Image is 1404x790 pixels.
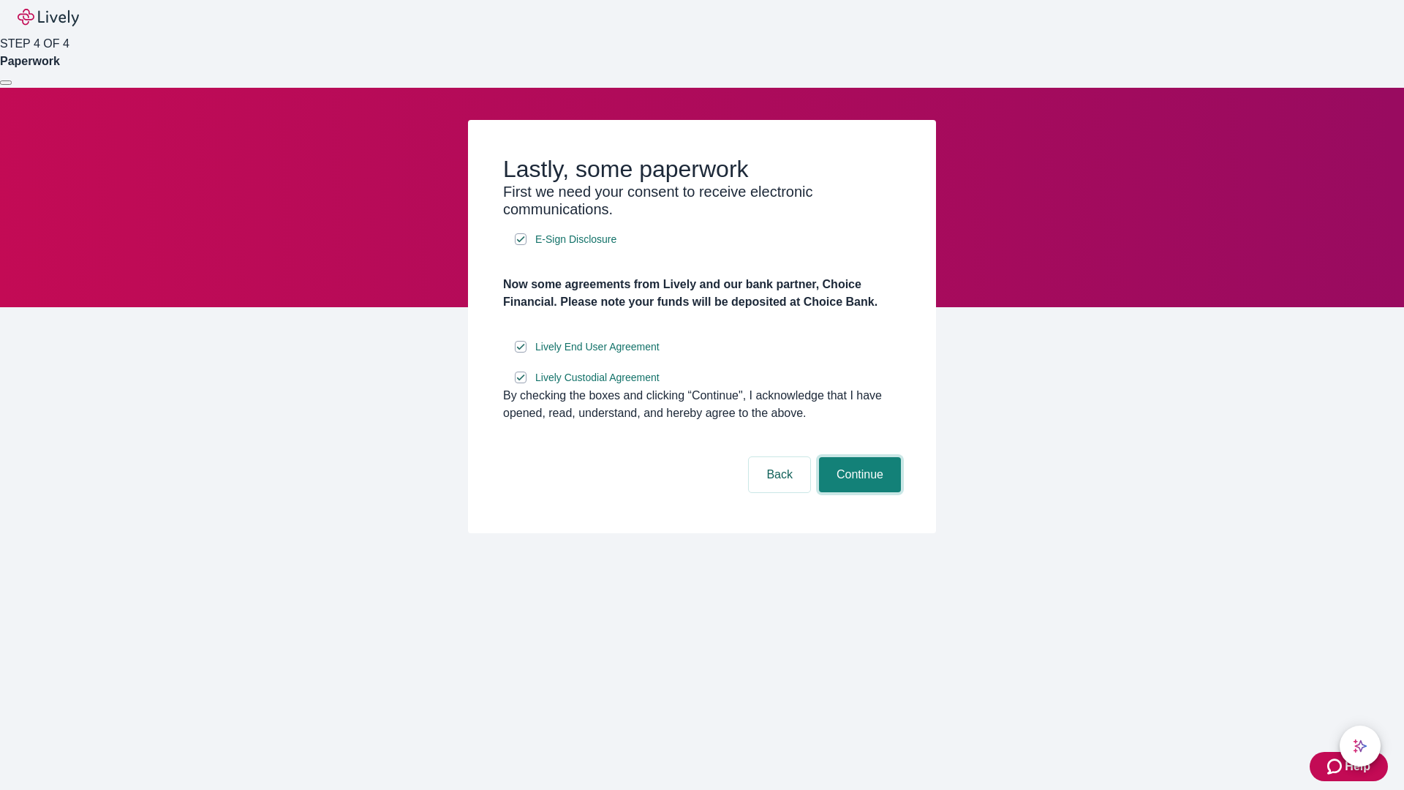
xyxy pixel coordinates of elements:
[1327,758,1345,775] svg: Zendesk support icon
[503,276,901,311] h4: Now some agreements from Lively and our bank partner, Choice Financial. Please note your funds wi...
[1353,739,1367,753] svg: Lively AI Assistant
[18,9,79,26] img: Lively
[535,232,616,247] span: E-Sign Disclosure
[535,339,660,355] span: Lively End User Agreement
[503,387,901,422] div: By checking the boxes and clicking “Continue", I acknowledge that I have opened, read, understand...
[532,338,663,356] a: e-sign disclosure document
[1345,758,1370,775] span: Help
[503,155,901,183] h2: Lastly, some paperwork
[532,230,619,249] a: e-sign disclosure document
[749,457,810,492] button: Back
[535,370,660,385] span: Lively Custodial Agreement
[819,457,901,492] button: Continue
[532,369,663,387] a: e-sign disclosure document
[1340,726,1381,767] button: chat
[503,183,901,218] h3: First we need your consent to receive electronic communications.
[1310,752,1388,781] button: Zendesk support iconHelp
